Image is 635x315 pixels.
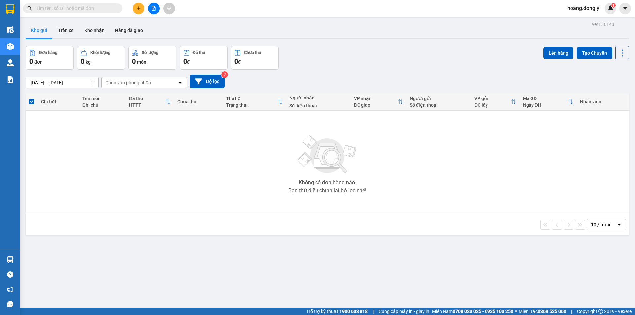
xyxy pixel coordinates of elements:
[523,96,568,101] div: Mã GD
[7,256,14,263] img: warehouse-icon
[410,102,468,108] div: Số điện thoại
[193,50,205,55] div: Đã thu
[226,96,277,101] div: Thu hộ
[7,286,13,293] span: notification
[373,308,374,315] span: |
[7,301,13,307] span: message
[453,309,513,314] strong: 0708 023 035 - 0935 103 250
[136,6,141,11] span: plus
[177,99,219,104] div: Chưa thu
[226,102,277,108] div: Trạng thái
[591,221,612,228] div: 10 / trang
[289,95,347,100] div: Người nhận
[126,93,174,111] th: Toggle SortBy
[39,50,57,55] div: Đơn hàng
[244,50,261,55] div: Chưa thu
[592,21,614,28] div: ver 1.8.143
[515,310,517,313] span: ⚪️
[26,46,74,70] button: Đơn hàng0đơn
[34,59,43,65] span: đơn
[299,180,356,185] div: Không có đơn hàng nào.
[137,59,146,65] span: món
[339,309,368,314] strong: 1900 633 818
[110,22,148,38] button: Hàng đã giao
[79,22,110,38] button: Kho nhận
[7,43,14,50] img: warehouse-icon
[221,71,228,78] sup: 2
[288,188,366,193] div: Bạn thử điều chỉnh lại bộ lọc nhé!
[294,131,360,177] img: svg+xml;base64,PHN2ZyBjbGFzcz0ibGlzdC1wbHVnX19zdmciIHhtbG5zPSJodHRwOi8vd3d3LnczLm9yZy8yMDAwL3N2Zy...
[106,79,151,86] div: Chọn văn phòng nhận
[180,46,228,70] button: Đã thu0đ
[520,93,577,111] th: Toggle SortBy
[608,5,614,11] img: icon-new-feature
[26,22,53,38] button: Kho gửi
[231,46,279,70] button: Chưa thu0đ
[82,102,122,108] div: Ghi chú
[187,59,190,65] span: đ
[36,5,114,12] input: Tìm tên, số ĐT hoặc mã đơn
[619,3,631,14] button: caret-down
[562,4,605,12] span: hoang.dongly
[598,309,603,314] span: copyright
[6,4,14,14] img: logo-vxr
[82,96,122,101] div: Tên món
[379,308,430,315] span: Cung cấp máy in - giấy in:
[580,99,626,104] div: Nhân viên
[617,222,622,227] svg: open
[167,6,171,11] span: aim
[307,308,368,315] span: Hỗ trợ kỹ thuật:
[183,58,187,65] span: 0
[26,77,98,88] input: Select a date range.
[289,103,347,108] div: Số điện thoại
[471,93,520,111] th: Toggle SortBy
[238,59,241,65] span: đ
[410,96,468,101] div: Người gửi
[142,50,158,55] div: Số lượng
[7,76,14,83] img: solution-icon
[622,5,628,11] span: caret-down
[86,59,91,65] span: kg
[53,22,79,38] button: Trên xe
[148,3,160,14] button: file-add
[41,99,75,104] div: Chi tiết
[90,50,110,55] div: Khối lượng
[178,80,183,85] svg: open
[432,308,513,315] span: Miền Nam
[223,93,286,111] th: Toggle SortBy
[577,47,612,59] button: Tạo Chuyến
[571,308,572,315] span: |
[132,58,136,65] span: 0
[81,58,84,65] span: 0
[77,46,125,70] button: Khối lượng0kg
[7,271,13,278] span: question-circle
[27,6,32,11] span: search
[354,102,398,108] div: ĐC giao
[543,47,573,59] button: Lên hàng
[474,102,511,108] div: ĐC lấy
[7,26,14,33] img: warehouse-icon
[612,3,614,8] span: 1
[128,46,176,70] button: Số lượng0món
[474,96,511,101] div: VP gửi
[163,3,175,14] button: aim
[151,6,156,11] span: file-add
[129,102,166,108] div: HTTT
[234,58,238,65] span: 0
[538,309,566,314] strong: 0369 525 060
[519,308,566,315] span: Miền Bắc
[354,96,398,101] div: VP nhận
[129,96,166,101] div: Đã thu
[190,75,225,88] button: Bộ lọc
[523,102,568,108] div: Ngày ĐH
[29,58,33,65] span: 0
[611,3,616,8] sup: 1
[7,59,14,66] img: warehouse-icon
[133,3,144,14] button: plus
[351,93,406,111] th: Toggle SortBy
